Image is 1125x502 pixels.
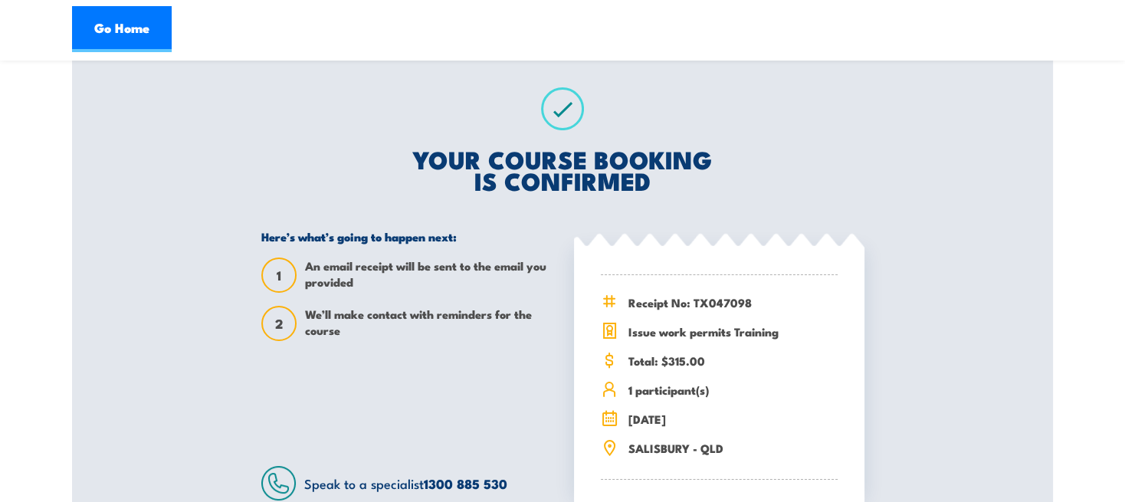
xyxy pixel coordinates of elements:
[628,294,838,311] span: Receipt No: TX047098
[628,352,838,369] span: Total: $315.00
[304,474,507,493] span: Speak to a specialist
[261,148,864,191] h2: YOUR COURSE BOOKING IS CONFIRMED
[263,267,295,284] span: 1
[305,306,552,341] span: We’ll make contact with reminders for the course
[628,381,838,399] span: 1 participant(s)
[261,229,552,244] h5: Here’s what’s going to happen next:
[424,474,507,494] a: 1300 885 530
[72,6,172,52] a: Go Home
[628,410,838,428] span: [DATE]
[305,258,552,293] span: An email receipt will be sent to the email you provided
[628,439,838,457] span: SALISBURY - QLD
[628,323,838,340] span: Issue work permits Training
[263,316,295,332] span: 2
